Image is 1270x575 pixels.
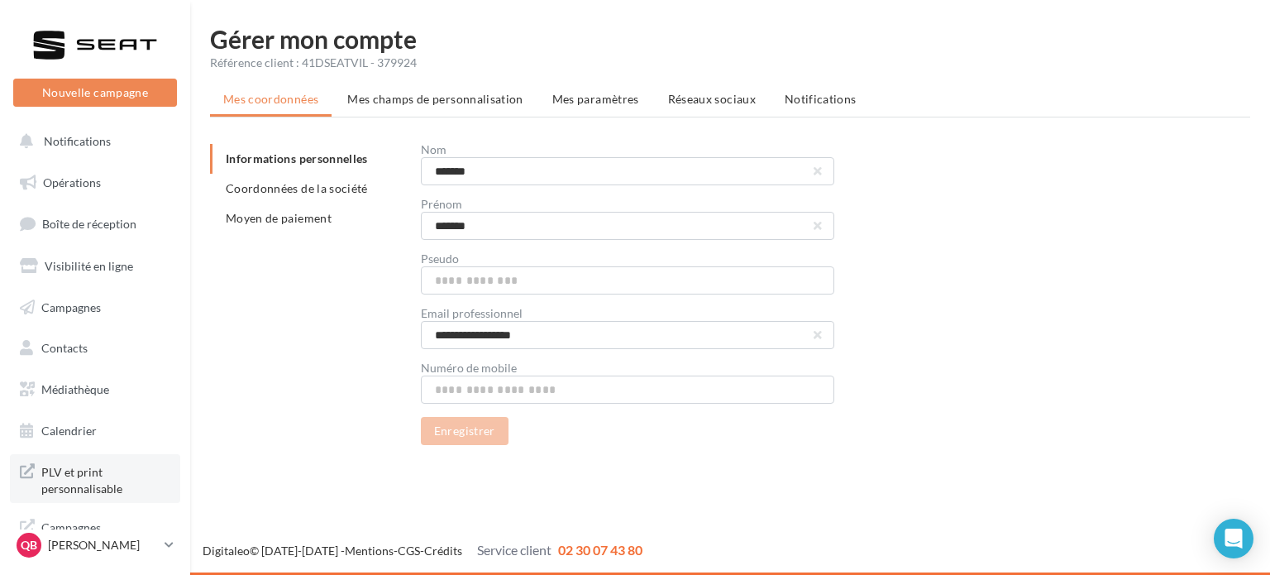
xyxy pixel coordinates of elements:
[48,537,158,553] p: [PERSON_NAME]
[558,542,642,558] span: 02 30 07 43 80
[10,372,180,407] a: Médiathèque
[210,55,1250,71] div: Référence client : 41DSEATVIL - 379924
[10,290,180,325] a: Campagnes
[43,175,101,189] span: Opérations
[552,92,639,106] span: Mes paramètres
[421,144,834,156] div: Nom
[13,79,177,107] button: Nouvelle campagne
[41,299,101,314] span: Campagnes
[421,362,834,374] div: Numéro de mobile
[41,424,97,438] span: Calendrier
[10,249,180,284] a: Visibilité en ligne
[203,544,642,558] span: © [DATE]-[DATE] - - -
[347,92,523,106] span: Mes champs de personnalisation
[41,382,109,396] span: Médiathèque
[10,331,180,366] a: Contacts
[345,544,394,558] a: Mentions
[41,516,170,552] span: Campagnes DataOnDemand
[44,134,111,148] span: Notifications
[41,461,170,496] span: PLV et print personnalisable
[45,259,133,273] span: Visibilité en ligne
[10,165,180,200] a: Opérations
[1214,519,1253,558] div: Open Intercom Messenger
[421,417,508,445] button: Enregistrer
[421,253,834,265] div: Pseudo
[785,92,857,106] span: Notifications
[10,414,180,448] a: Calendrier
[13,529,177,561] a: QB [PERSON_NAME]
[421,199,834,210] div: Prénom
[668,92,756,106] span: Réseaux sociaux
[10,206,180,242] a: Boîte de réception
[42,217,136,231] span: Boîte de réception
[41,341,88,355] span: Contacts
[210,26,1250,51] h1: Gérer mon compte
[10,124,174,159] button: Notifications
[424,544,462,558] a: Crédits
[203,544,250,558] a: Digitaleo
[421,308,834,319] div: Email professionnel
[226,211,332,225] span: Moyen de paiement
[21,537,37,553] span: QB
[477,542,551,558] span: Service client
[10,510,180,558] a: Campagnes DataOnDemand
[398,544,420,558] a: CGS
[226,181,368,195] span: Coordonnées de la société
[10,454,180,503] a: PLV et print personnalisable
